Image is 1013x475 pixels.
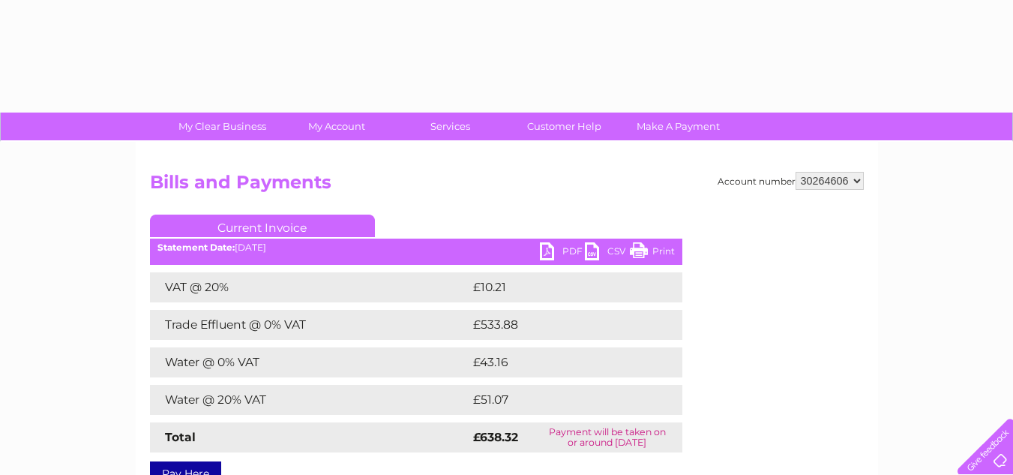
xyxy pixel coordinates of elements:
[150,172,864,200] h2: Bills and Payments
[150,385,469,415] td: Water @ 20% VAT
[473,430,518,444] strong: £638.32
[469,347,651,377] td: £43.16
[160,113,284,140] a: My Clear Business
[150,215,375,237] a: Current Invoice
[150,347,469,377] td: Water @ 0% VAT
[502,113,626,140] a: Customer Help
[157,242,235,253] b: Statement Date:
[150,310,469,340] td: Trade Effluent @ 0% VAT
[274,113,398,140] a: My Account
[718,172,864,190] div: Account number
[469,385,651,415] td: £51.07
[150,272,469,302] td: VAT @ 20%
[532,422,682,452] td: Payment will be taken on or around [DATE]
[616,113,740,140] a: Make A Payment
[585,242,630,264] a: CSV
[388,113,512,140] a: Services
[469,272,649,302] td: £10.21
[469,310,656,340] td: £533.88
[540,242,585,264] a: PDF
[165,430,196,444] strong: Total
[150,242,682,253] div: [DATE]
[630,242,675,264] a: Print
